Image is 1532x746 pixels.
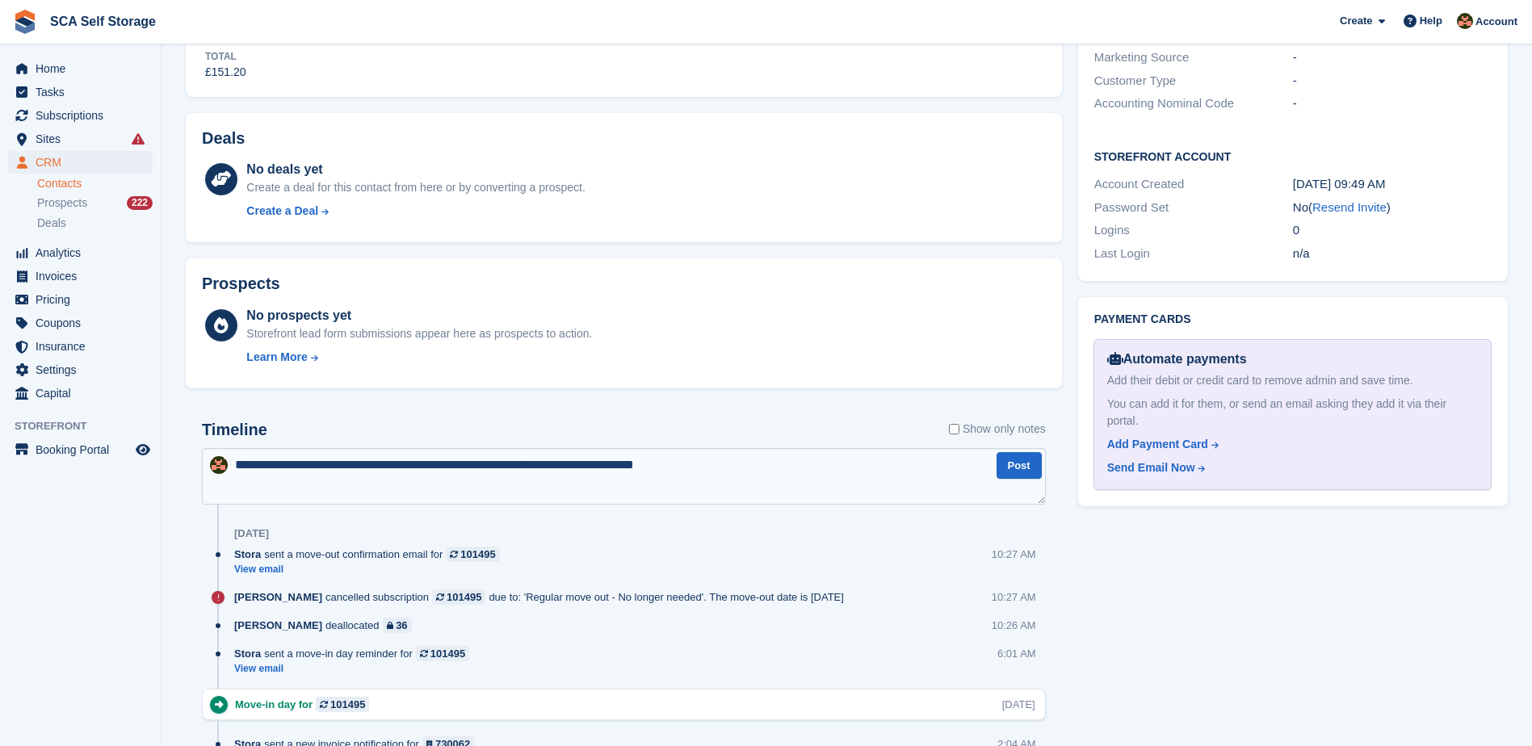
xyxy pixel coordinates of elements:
div: sent a move-out confirmation email for [234,547,508,562]
span: Pricing [36,288,132,311]
div: No [1293,199,1492,217]
a: Add Payment Card [1107,436,1471,453]
a: menu [8,57,153,80]
span: Booking Portal [36,438,132,461]
a: Prospects 222 [37,195,153,212]
div: 36 [396,618,407,633]
div: 101495 [447,589,481,605]
span: Coupons [36,312,132,334]
a: menu [8,288,153,311]
a: menu [8,312,153,334]
span: Create [1340,13,1372,29]
div: [DATE] 09:49 AM [1293,175,1492,194]
div: Storefront lead form submissions appear here as prospects to action. [246,325,592,342]
a: Create a Deal [246,203,585,220]
div: £151.20 [205,64,246,81]
a: SCA Self Storage [44,8,162,35]
span: Prospects [37,195,87,211]
div: Last Login [1094,245,1293,263]
a: menu [8,241,153,264]
div: Accounting Nominal Code [1094,94,1293,113]
div: Add their debit or credit card to remove admin and save time. [1107,372,1478,389]
span: Invoices [36,265,132,287]
a: menu [8,81,153,103]
div: [DATE] [1002,697,1035,712]
span: Subscriptions [36,104,132,127]
div: Password Set [1094,199,1293,217]
h2: Deals [202,129,245,148]
a: menu [8,128,153,150]
span: Deals [37,216,66,231]
div: Total [205,49,246,64]
span: [PERSON_NAME] [234,589,322,605]
span: Storefront [15,418,161,434]
div: - [1293,72,1492,90]
div: 10:26 AM [992,618,1036,633]
a: menu [8,151,153,174]
div: Marketing Source [1094,48,1293,67]
a: menu [8,104,153,127]
label: Show only notes [949,421,1046,438]
a: 101495 [446,547,499,562]
a: Contacts [37,176,153,191]
img: Sarah Race [1457,13,1473,29]
div: 10:27 AM [992,547,1036,562]
div: 222 [127,196,153,210]
div: n/a [1293,245,1492,263]
div: - [1293,48,1492,67]
div: Move-in day for [235,697,377,712]
span: [PERSON_NAME] [234,618,322,633]
div: No prospects yet [246,306,592,325]
div: Customer Type [1094,72,1293,90]
div: 6:01 AM [997,646,1036,661]
i: Smart entry sync failures have occurred [132,132,145,145]
span: Settings [36,358,132,381]
a: Preview store [133,440,153,459]
h2: Timeline [202,421,267,439]
span: Account [1475,14,1517,30]
div: Create a deal for this contact from here or by converting a prospect. [246,179,585,196]
button: Post [997,452,1042,479]
span: Home [36,57,132,80]
div: 101495 [460,547,495,562]
a: Learn More [246,349,592,366]
span: Capital [36,382,132,404]
div: You can add it for them, or send an email asking they add it via their portal. [1107,396,1478,430]
a: menu [8,382,153,404]
div: Add Payment Card [1107,436,1208,453]
a: 36 [383,618,412,633]
span: Help [1420,13,1442,29]
span: Stora [234,547,261,562]
div: sent a move-in day reminder for [234,646,477,661]
span: Tasks [36,81,132,103]
div: 101495 [330,697,365,712]
input: Show only notes [949,421,959,438]
div: cancelled subscription due to: 'Regular move out - No longer needed'. The move-out date is [DATE] [234,589,852,605]
div: [DATE] [234,527,269,540]
div: Account Created [1094,175,1293,194]
a: Resend Invite [1312,200,1387,214]
span: ( ) [1308,200,1391,214]
div: deallocated [234,618,420,633]
div: Send Email Now [1107,459,1195,476]
a: 101495 [316,697,369,712]
a: View email [234,563,508,576]
h2: Storefront Account [1094,148,1492,164]
a: 101495 [416,646,469,661]
div: 101495 [430,646,465,661]
span: Analytics [36,241,132,264]
div: No deals yet [246,160,585,179]
div: Create a Deal [246,203,318,220]
span: Insurance [36,335,132,358]
div: Logins [1094,221,1293,240]
div: 10:27 AM [992,589,1036,605]
span: Stora [234,646,261,661]
img: stora-icon-8386f47178a22dfd0bd8f6a31ec36ba5ce8667c1dd55bd0f319d3a0aa187defe.svg [13,10,37,34]
div: 0 [1293,221,1492,240]
a: menu [8,265,153,287]
h2: Payment cards [1094,313,1492,326]
span: Sites [36,128,132,150]
div: Learn More [246,349,307,366]
div: Automate payments [1107,350,1478,369]
span: CRM [36,151,132,174]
